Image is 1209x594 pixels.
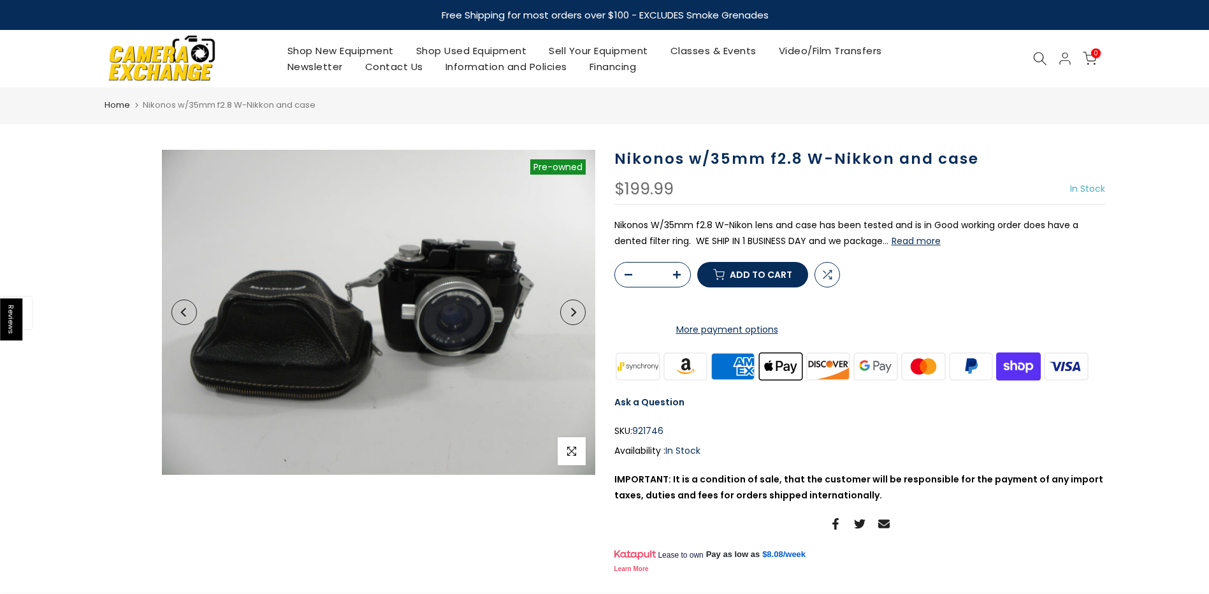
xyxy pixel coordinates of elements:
[665,444,700,457] span: In Stock
[105,99,130,112] a: Home
[614,396,684,409] a: Ask a Question
[614,181,674,198] div: $199.99
[706,549,760,560] span: Pay as low as
[614,423,1105,439] div: SKU:
[995,351,1043,382] img: shopify pay
[354,59,434,75] a: Contact Us
[162,150,595,475] img: Nikonos w/35mm f2.8 W-Nikkon and case 35mm Film Cameras - 35mm Specialty Cameras Nikonos 921746
[854,516,865,532] a: Share on Twitter
[1070,182,1105,195] span: In Stock
[804,351,852,382] img: discover
[1042,351,1090,382] img: visa
[578,59,648,75] a: Financing
[697,262,808,287] button: Add to cart
[614,473,1103,502] strong: IMPORTANT: It is a condition of sale, that the customer will be responsible for the payment of an...
[892,235,941,247] button: Read more
[1091,48,1101,58] span: 0
[830,516,841,532] a: Share on Facebook
[538,43,660,59] a: Sell Your Equipment
[878,516,890,532] a: Share on Email
[757,351,804,382] img: apple pay
[1083,52,1097,66] a: 0
[762,549,806,560] a: $8.08/week
[899,351,947,382] img: master
[658,550,703,560] span: Lease to own
[614,150,1105,168] h1: Nikonos w/35mm f2.8 W-Nikkon and case
[614,322,840,338] a: More payment options
[143,99,315,111] span: Nikonos w/35mm f2.8 W-Nikkon and case
[659,43,767,59] a: Classes & Events
[632,423,663,439] span: 921746
[614,351,662,382] img: synchrony
[767,43,893,59] a: Video/Film Transfers
[434,59,578,75] a: Information and Policies
[947,351,995,382] img: paypal
[662,351,709,382] img: amazon payments
[405,43,538,59] a: Shop Used Equipment
[614,565,649,572] a: Learn More
[171,300,197,325] button: Previous
[560,300,586,325] button: Next
[614,217,1105,249] p: Nikonos W/35mm f2.8 W-Nikon lens and case has been tested and is in Good working order does have ...
[730,270,792,279] span: Add to cart
[276,43,405,59] a: Shop New Equipment
[709,351,757,382] img: american express
[614,443,1105,459] div: Availability :
[852,351,900,382] img: google pay
[276,59,354,75] a: Newsletter
[441,8,768,22] strong: Free Shipping for most orders over $100 - EXCLUDES Smoke Grenades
